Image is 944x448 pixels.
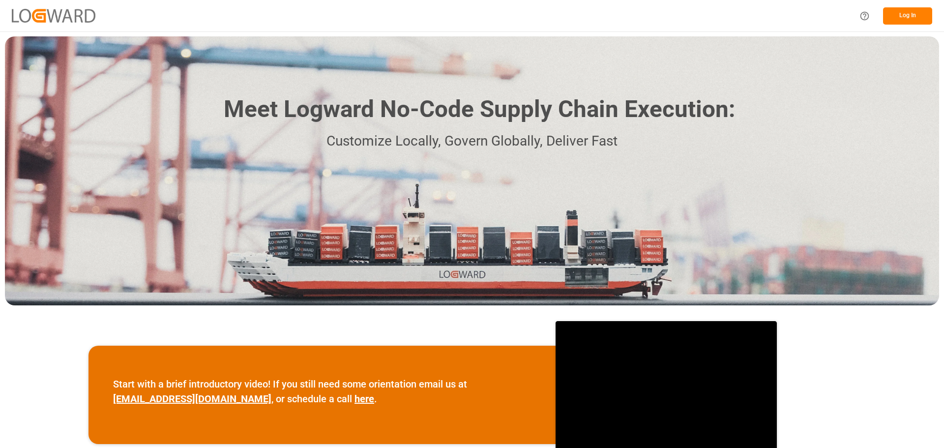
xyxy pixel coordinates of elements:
[113,393,271,405] a: [EMAIL_ADDRESS][DOMAIN_NAME]
[209,130,735,152] p: Customize Locally, Govern Globally, Deliver Fast
[354,393,374,405] a: here
[12,9,95,22] img: Logward_new_orange.png
[224,92,735,127] h1: Meet Logward No-Code Supply Chain Execution:
[883,7,932,25] button: Log In
[854,5,876,27] button: Help Center
[113,377,531,406] p: Start with a brief introductory video! If you still need some orientation email us at , or schedu...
